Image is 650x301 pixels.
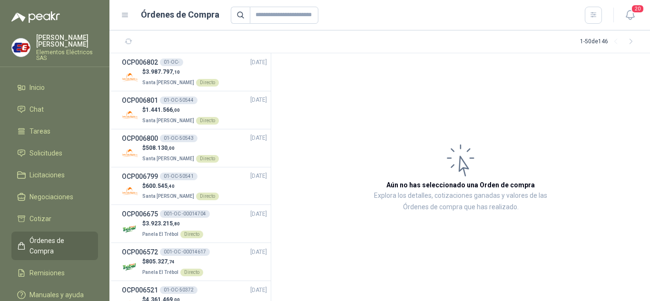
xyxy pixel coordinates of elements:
[122,259,138,275] img: Company Logo
[11,166,98,184] a: Licitaciones
[122,221,138,237] img: Company Logo
[146,220,180,227] span: 3.923.215
[36,49,98,61] p: Elementos Eléctricos SAS
[142,80,194,85] span: Santa [PERSON_NAME]
[180,269,203,276] div: Directo
[142,194,194,199] span: Santa [PERSON_NAME]
[30,170,65,180] span: Licitaciones
[173,221,180,226] span: ,80
[146,68,180,75] span: 3.987.797
[366,190,555,213] p: Explora los detalles, cotizaciones ganadas y valores de las Órdenes de compra que has realizado.
[11,210,98,228] a: Cotizar
[621,7,639,24] button: 20
[196,155,219,163] div: Directo
[122,133,158,144] h3: OCP006800
[142,219,203,228] p: $
[30,104,44,115] span: Chat
[122,57,267,87] a: OCP00680201-OC-[DATE] Company Logo$3.987.797,10Santa [PERSON_NAME]Directo
[30,126,50,136] span: Tareas
[250,286,267,295] span: [DATE]
[173,107,180,113] span: ,00
[142,156,194,161] span: Santa [PERSON_NAME]
[250,210,267,219] span: [DATE]
[167,146,175,151] span: ,00
[173,69,180,75] span: ,10
[30,148,62,158] span: Solicitudes
[122,171,158,182] h3: OCP006799
[250,96,267,105] span: [DATE]
[122,209,267,239] a: OCP006675001-OC -00014704[DATE] Company Logo$3.923.215,80Panela El TrébolDirecto
[142,144,219,153] p: $
[36,34,98,48] p: [PERSON_NAME] [PERSON_NAME]
[250,58,267,67] span: [DATE]
[30,268,65,278] span: Remisiones
[196,193,219,200] div: Directo
[142,257,203,266] p: $
[160,173,197,180] div: 01-OC-50541
[160,210,210,218] div: 001-OC -00014704
[30,192,73,202] span: Negociaciones
[11,78,98,97] a: Inicio
[142,182,219,191] p: $
[141,8,219,21] h1: Órdenes de Compra
[11,188,98,206] a: Negociaciones
[142,270,178,275] span: Panela El Trébol
[11,232,98,260] a: Órdenes de Compra
[11,144,98,162] a: Solicitudes
[122,57,158,68] h3: OCP006802
[631,4,644,13] span: 20
[12,39,30,57] img: Company Logo
[167,184,175,189] span: ,40
[142,106,219,115] p: $
[250,134,267,143] span: [DATE]
[196,117,219,125] div: Directo
[122,107,138,124] img: Company Logo
[122,247,267,277] a: OCP006572001-OC -00014617[DATE] Company Logo$805.327,74Panela El TrébolDirecto
[11,122,98,140] a: Tareas
[250,172,267,181] span: [DATE]
[160,286,197,294] div: 01-OC-50372
[122,95,267,125] a: OCP00680101-OC-50544[DATE] Company Logo$1.441.566,00Santa [PERSON_NAME]Directo
[122,133,267,163] a: OCP00680001-OC-50543[DATE] Company Logo$508.130,00Santa [PERSON_NAME]Directo
[196,79,219,87] div: Directo
[122,95,158,106] h3: OCP006801
[122,145,138,162] img: Company Logo
[250,248,267,257] span: [DATE]
[146,183,175,189] span: 600.545
[30,214,51,224] span: Cotizar
[11,264,98,282] a: Remisiones
[142,68,219,77] p: $
[30,82,45,93] span: Inicio
[122,171,267,201] a: OCP00679901-OC-50541[DATE] Company Logo$600.545,40Santa [PERSON_NAME]Directo
[30,290,84,300] span: Manuales y ayuda
[122,209,158,219] h3: OCP006675
[142,232,178,237] span: Panela El Trébol
[122,69,138,86] img: Company Logo
[160,97,197,104] div: 01-OC-50544
[11,100,98,118] a: Chat
[580,34,639,49] div: 1 - 50 de 146
[167,259,175,264] span: ,74
[122,285,158,295] h3: OCP006521
[30,235,89,256] span: Órdenes de Compra
[146,258,175,265] span: 805.327
[142,118,194,123] span: Santa [PERSON_NAME]
[122,183,138,199] img: Company Logo
[386,180,535,190] h3: Aún no has seleccionado una Orden de compra
[160,58,183,66] div: 01-OC-
[160,135,197,142] div: 01-OC-50543
[160,248,210,256] div: 001-OC -00014617
[122,247,158,257] h3: OCP006572
[146,145,175,151] span: 508.130
[180,231,203,238] div: Directo
[11,11,60,23] img: Logo peakr
[146,107,180,113] span: 1.441.566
